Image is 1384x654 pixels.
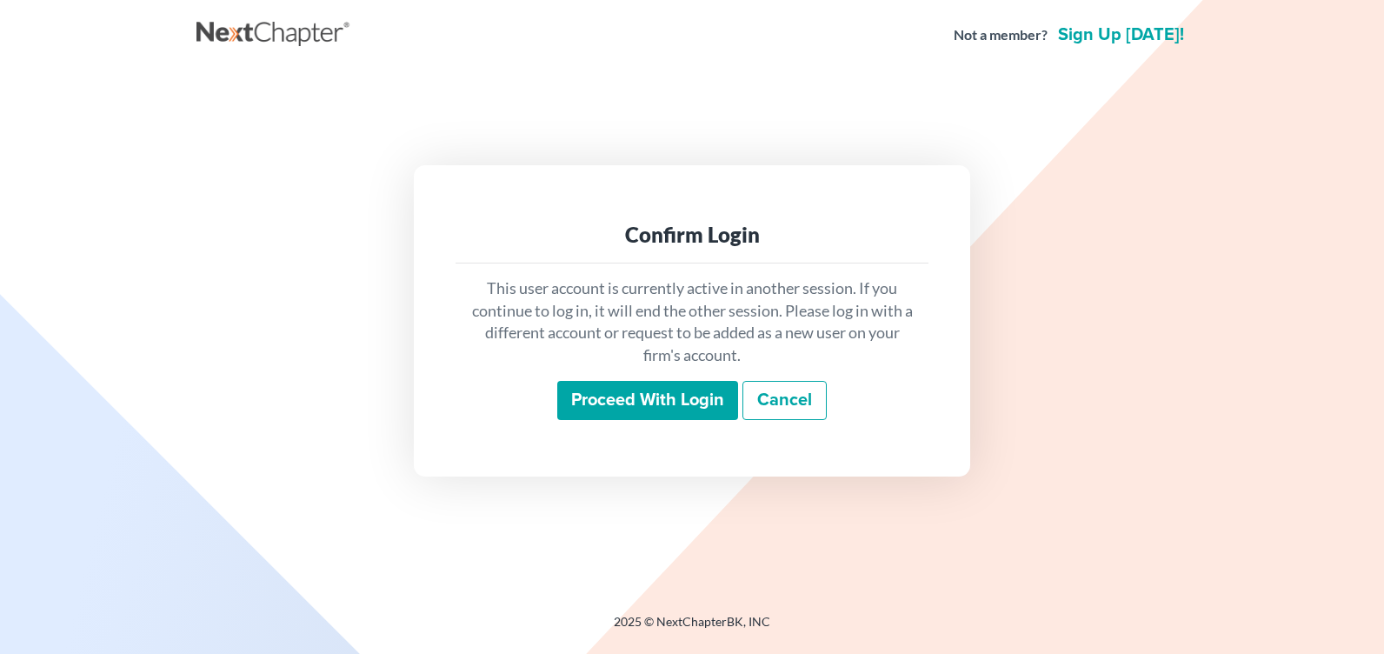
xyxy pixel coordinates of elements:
p: This user account is currently active in another session. If you continue to log in, it will end ... [469,277,915,367]
input: Proceed with login [557,381,738,421]
div: 2025 © NextChapterBK, INC [196,613,1188,644]
strong: Not a member? [954,25,1048,45]
a: Sign up [DATE]! [1055,26,1188,43]
a: Cancel [742,381,827,421]
div: Confirm Login [469,221,915,249]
